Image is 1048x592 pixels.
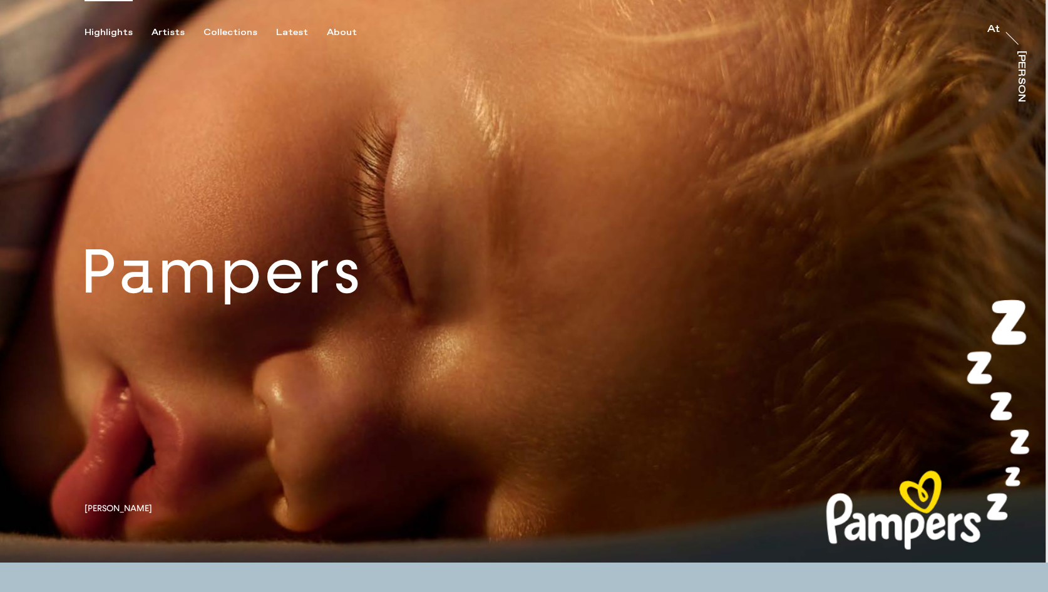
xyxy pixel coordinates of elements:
[85,27,133,38] div: Highlights
[327,27,376,38] button: About
[987,24,1000,36] a: At
[203,27,276,38] button: Collections
[1016,51,1026,147] div: [PERSON_NAME]
[276,27,327,38] button: Latest
[1014,51,1027,102] a: [PERSON_NAME]
[203,27,257,38] div: Collections
[85,27,152,38] button: Highlights
[276,27,308,38] div: Latest
[152,27,185,38] div: Artists
[152,27,203,38] button: Artists
[327,27,357,38] div: About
